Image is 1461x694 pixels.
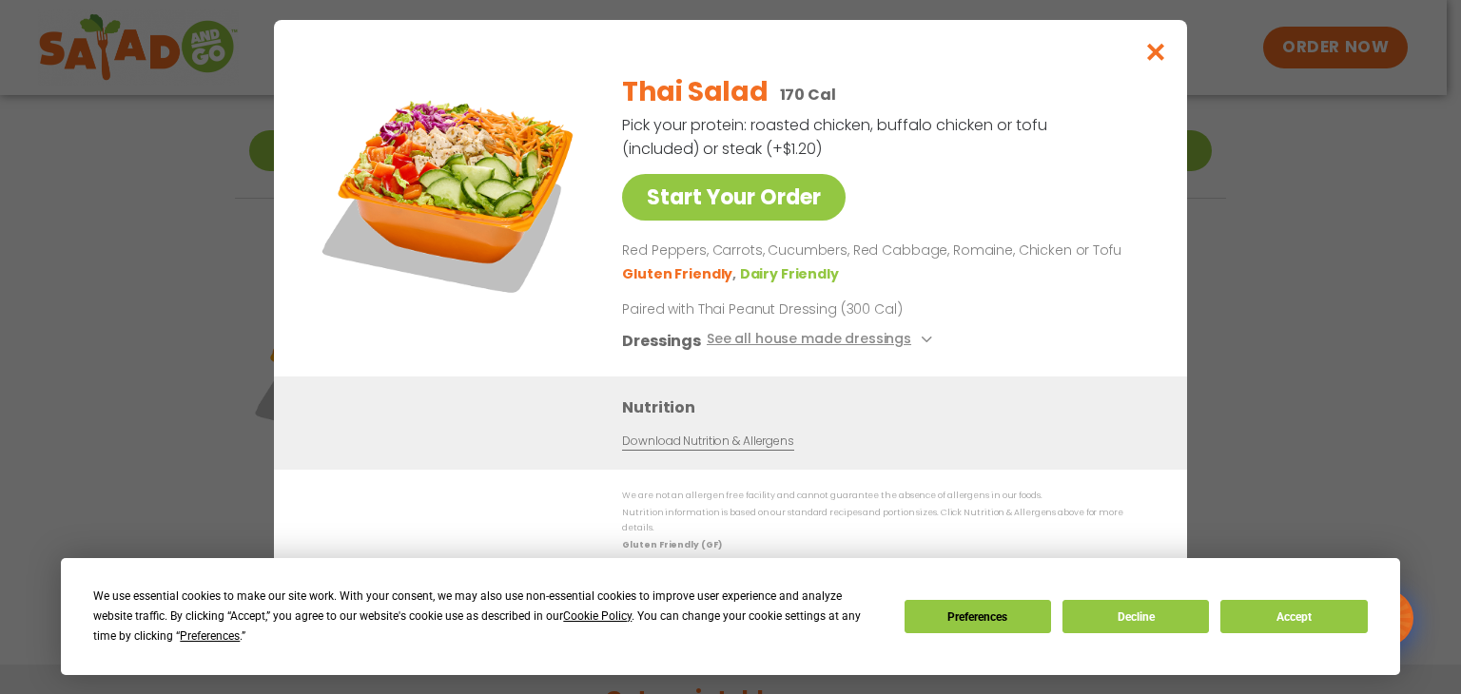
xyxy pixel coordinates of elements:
p: We are not an allergen free facility and cannot guarantee the absence of allergens in our foods. [622,489,1149,503]
a: Start Your Order [622,174,846,221]
li: Dairy Friendly [740,263,843,283]
h2: Thai Salad [622,72,768,112]
p: Paired with Thai Peanut Dressing (300 Cal) [622,299,974,318]
h3: Dressings [622,328,701,352]
p: Nutrition information is based on our standard recipes and portion sizes. Click Nutrition & Aller... [622,506,1149,535]
div: Cookie Consent Prompt [61,558,1400,675]
p: While our menu includes ingredients that are made without gluten, our restaurants are not gluten ... [622,555,1149,585]
img: Featured product photo for Thai Salad [317,58,583,324]
p: Pick your protein: roasted chicken, buffalo chicken or tofu (included) or steak (+$1.20) [622,113,1050,161]
button: Close modal [1125,20,1187,84]
button: Accept [1220,600,1367,633]
button: Preferences [905,600,1051,633]
strong: Gluten Friendly (GF) [622,539,721,550]
p: 170 Cal [780,83,836,106]
li: Gluten Friendly [622,263,739,283]
h3: Nutrition [622,395,1159,418]
span: Preferences [180,629,240,643]
a: Download Nutrition & Allergens [622,432,793,450]
span: Cookie Policy [563,609,632,623]
button: Decline [1062,600,1209,633]
p: Red Peppers, Carrots, Cucumbers, Red Cabbage, Romaine, Chicken or Tofu [622,240,1141,262]
div: We use essential cookies to make our site work. With your consent, we may also use non-essential ... [93,587,881,646]
button: See all house made dressings [707,328,938,352]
